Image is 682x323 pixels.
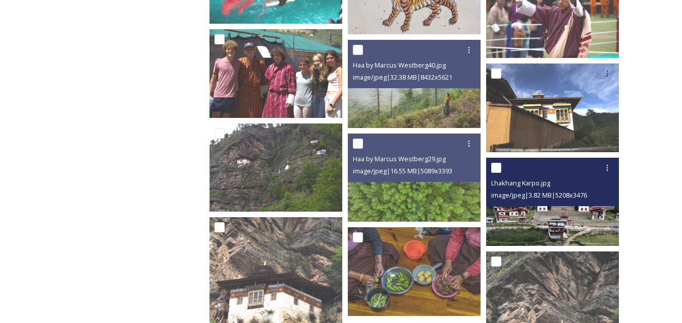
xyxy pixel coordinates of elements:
[491,178,550,187] span: Lhakhang Karpo.jpg
[209,29,342,117] img: IMG_2248.jpg
[486,63,619,152] img: IMG_2151.jpg
[353,154,446,163] span: Haa by Marcus Westberg29.jpg
[491,190,587,200] span: image/jpeg | 3.82 MB | 5208 x 3476
[353,166,452,175] span: image/jpeg | 16.55 MB | 5089 x 3393
[348,227,481,315] img: Haa by Marcus Westberg10.jpg
[353,60,446,70] span: Haa by Marcus Westberg40.jpg
[353,73,452,82] span: image/jpeg | 32.38 MB | 8432 x 5621
[209,123,342,212] img: Journey Dra.jpg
